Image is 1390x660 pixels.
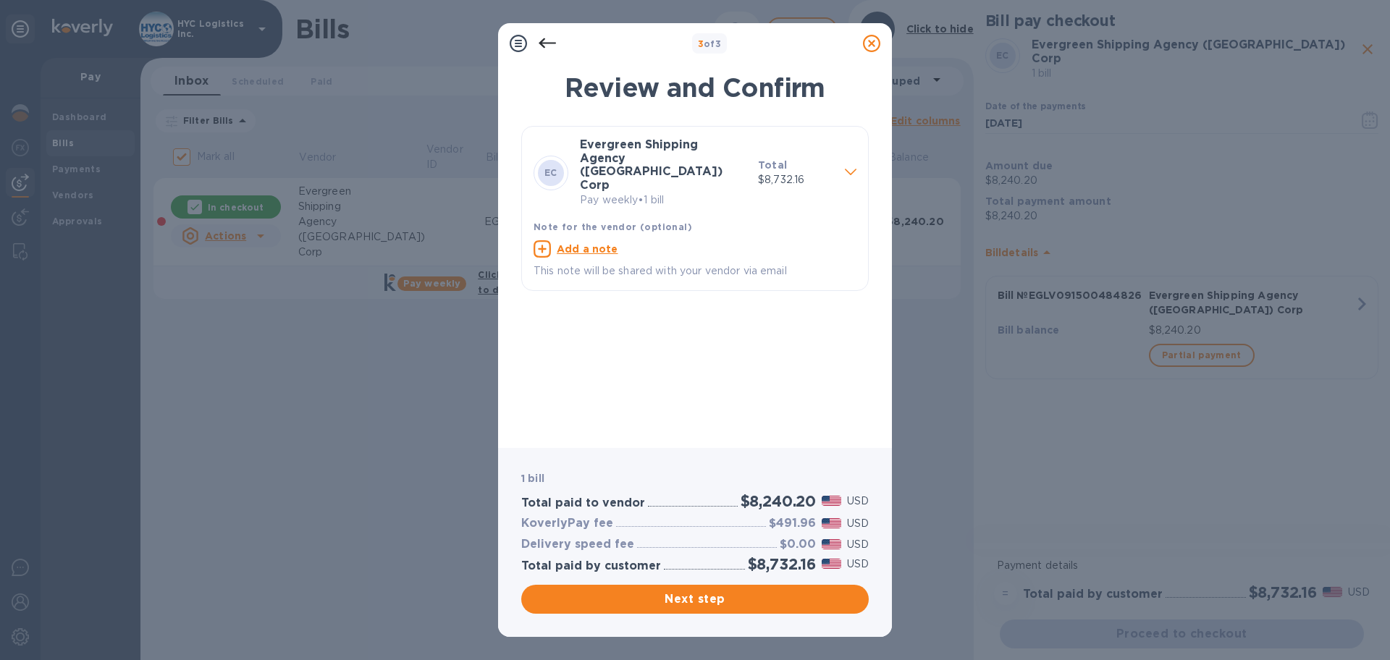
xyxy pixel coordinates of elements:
[521,496,645,510] h3: Total paid to vendor
[521,585,869,614] button: Next step
[521,538,634,551] h3: Delivery speed fee
[521,559,661,573] h3: Total paid by customer
[822,496,841,506] img: USD
[748,555,816,573] h2: $8,732.16
[822,518,841,528] img: USD
[534,263,856,279] p: This note will be shared with your vendor via email
[533,591,857,608] span: Next step
[698,38,722,49] b: of 3
[557,243,618,255] u: Add a note
[580,192,746,208] p: Pay weekly • 1 bill
[521,517,613,530] h3: KoverlyPay fee
[822,539,841,549] img: USD
[758,159,787,171] b: Total
[521,72,869,103] h1: Review and Confirm
[847,537,869,552] p: USD
[780,538,816,551] h3: $0.00
[521,473,544,484] b: 1 bill
[544,167,557,178] b: EC
[741,492,816,510] h2: $8,240.20
[534,221,692,232] b: Note for the vendor (optional)
[822,559,841,569] img: USD
[847,557,869,572] p: USD
[847,494,869,509] p: USD
[758,172,833,187] p: $8,732.16
[847,516,869,531] p: USD
[769,517,816,530] h3: $491.96
[580,137,723,192] b: Evergreen Shipping Agency ([GEOGRAPHIC_DATA]) Corp
[698,38,704,49] span: 3
[534,138,856,279] div: ECEvergreen Shipping Agency ([GEOGRAPHIC_DATA]) CorpPay weekly•1 billTotal$8,732.16Note for the v...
